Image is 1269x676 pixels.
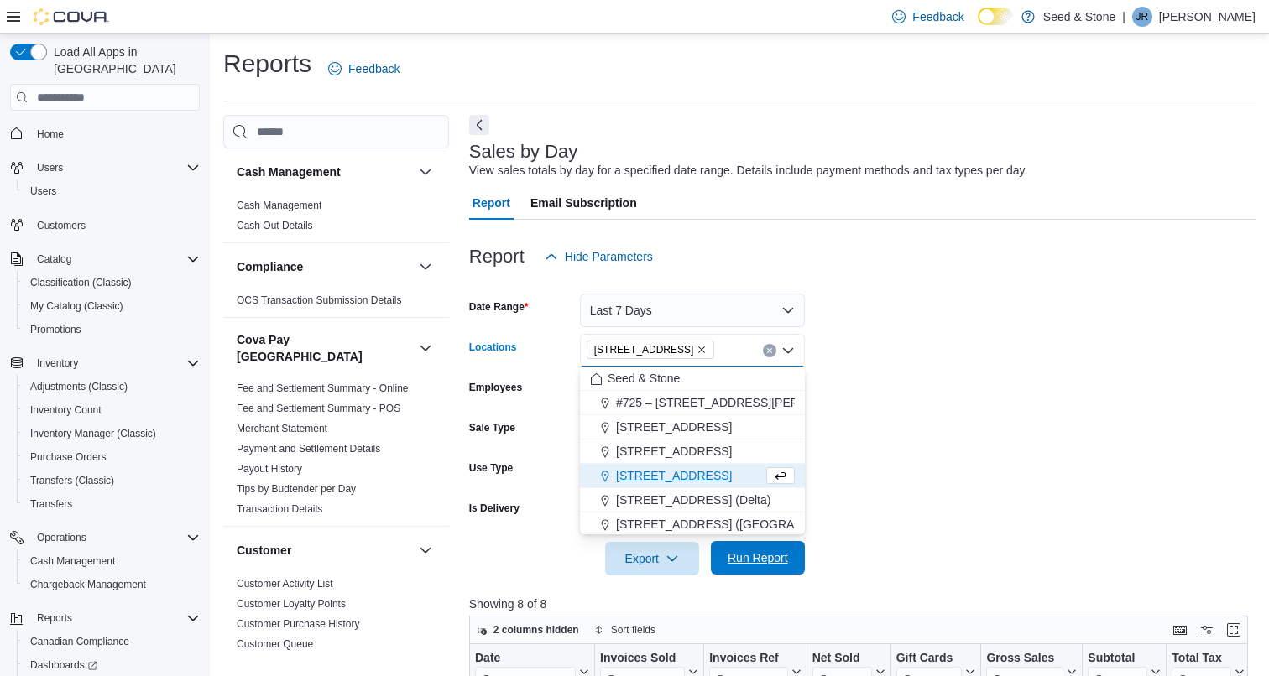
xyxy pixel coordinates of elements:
[23,575,153,595] a: Chargeback Management
[23,320,88,340] a: Promotions
[237,258,412,275] button: Compliance
[23,632,136,652] a: Canadian Compliance
[30,450,107,464] span: Purchase Orders
[469,162,1028,179] div: View sales totals by day for a specified date range. Details include payment methods and tax type...
[237,463,302,475] a: Payout History
[23,424,200,444] span: Inventory Manager (Classic)
[469,421,515,434] label: Sale Type
[30,554,115,568] span: Cash Management
[1088,651,1147,667] div: Subtotal
[17,422,206,445] button: Inventory Manager (Classic)
[580,367,805,391] button: Seed & Stone
[17,271,206,294] button: Classification (Classic)
[415,257,436,277] button: Compliance
[237,598,346,610] a: Customer Loyalty Points
[17,630,206,653] button: Canadian Compliance
[616,419,732,435] span: [STREET_ADDRESS]
[812,651,871,667] div: Net Sold
[37,219,86,232] span: Customers
[17,492,206,516] button: Transfers
[1170,620,1190,640] button: Keyboard shortcuts
[1197,620,1217,640] button: Display options
[978,8,1013,25] input: Dark Mode
[616,443,732,460] span: [STREET_ADDRESS]
[23,655,200,675] span: Dashboards
[237,578,333,590] a: Customer Activity List
[23,471,121,491] a: Transfers (Classic)
[697,345,707,355] button: Remove 512 Young Drive (Coquitlam) from selection in this group
[3,526,206,549] button: Operations
[616,467,732,484] span: [STREET_ADDRESS]
[30,299,123,313] span: My Catalog (Classic)
[23,494,200,514] span: Transfers
[1159,7,1256,27] p: [PERSON_NAME]
[30,474,114,487] span: Transfers (Classic)
[30,380,128,393] span: Adjustments (Classic)
[17,469,206,492] button: Transfers (Classic)
[3,247,206,271] button: Catalog
[17,318,206,341] button: Promotions
[565,248,653,265] span: Hide Parameters
[30,497,72,511] span: Transfers
[237,382,409,394] a: Fee and Settlement Summary - Online
[23,377,134,397] a: Adjustments (Classic)
[17,294,206,318] button: My Catalog (Classic)
[580,391,805,415] button: #725 – [STREET_ADDRESS][PERSON_NAME])
[912,8,963,25] span: Feedback
[763,344,776,357] button: Clear input
[23,400,200,420] span: Inventory Count
[237,331,412,365] button: Cova Pay [GEOGRAPHIC_DATA]
[616,394,872,411] span: #725 – [STREET_ADDRESS][PERSON_NAME])
[493,623,579,637] span: 2 columns hidden
[470,620,586,640] button: 2 columns hidden
[237,403,400,414] a: Fee and Settlement Summary - POS
[469,142,578,162] h3: Sales by Day
[1132,7,1152,27] div: Jimmie Rao
[23,551,122,571] a: Cash Management
[580,415,805,439] button: [STREET_ADDRESS]
[615,542,689,575] span: Export
[469,247,525,267] h3: Report
[17,398,206,422] button: Inventory Count
[37,127,64,141] span: Home
[475,651,576,667] div: Date
[23,471,200,491] span: Transfers (Classic)
[23,632,200,652] span: Canadian Compliance
[3,606,206,630] button: Reports
[587,341,715,359] span: 512 Young Drive (Coquitlam)
[896,651,962,667] div: Gift Cards
[538,240,660,273] button: Hide Parameters
[616,516,865,533] span: [STREET_ADDRESS] ([GEOGRAPHIC_DATA])
[415,162,436,182] button: Cash Management
[30,249,200,269] span: Catalog
[23,296,200,316] span: My Catalog (Classic)
[237,443,380,455] a: Payment and Settlement Details
[47,44,200,77] span: Load All Apps in [GEOGRAPHIC_DATA]
[30,578,146,591] span: Chargeback Management
[3,213,206,237] button: Customers
[30,528,200,548] span: Operations
[37,252,71,266] span: Catalog
[23,400,108,420] a: Inventory Count
[237,258,303,275] h3: Compliance
[23,273,200,293] span: Classification (Classic)
[594,341,694,358] span: [STREET_ADDRESS]
[23,377,200,397] span: Adjustments (Classic)
[580,488,805,512] button: [STREET_ADDRESS] (Delta)
[37,531,86,544] span: Operations
[580,439,805,464] button: [STREET_ADDRESS]
[223,195,449,242] div: Cash Management
[223,290,449,317] div: Compliance
[30,528,93,548] button: Operations
[237,220,313,231] a: Cash Out Details
[37,611,72,625] span: Reports
[30,158,70,178] button: Users
[709,651,787,667] div: Invoices Ref
[348,60,399,77] span: Feedback
[30,249,78,269] button: Catalog
[469,341,517,354] label: Locations
[17,179,206,203] button: Users
[30,276,132,289] span: Classification (Classic)
[321,52,406,86] a: Feedback
[237,200,321,211] a: Cash Management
